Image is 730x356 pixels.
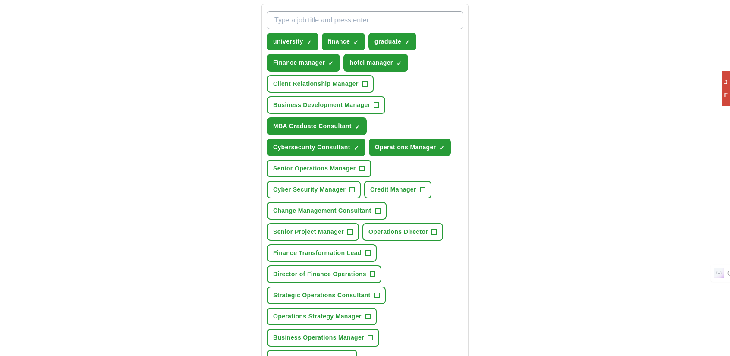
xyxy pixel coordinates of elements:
[343,54,408,72] button: hotel manager✓
[322,33,365,50] button: finance✓
[273,164,356,173] span: Senior Operations Manager
[354,145,359,151] span: ✓
[375,143,436,152] span: Operations Manager
[273,37,303,46] span: university
[353,39,359,46] span: ✓
[364,181,431,198] button: Credit Manager
[349,58,393,67] span: hotel manager
[368,33,416,50] button: graduate✓
[273,270,366,279] span: Director of Finance Operations
[267,96,385,114] button: Business Development Manager
[273,185,346,194] span: Cyber Security Manager
[273,79,359,88] span: Client Relationship Manager
[267,11,463,29] input: Type a job title and press enter
[273,58,325,67] span: Finance manager
[369,139,451,156] button: Operations Manager✓
[362,223,443,241] button: Operations Director
[273,206,371,215] span: Change Management Consultant
[307,39,312,46] span: ✓
[273,227,344,236] span: Senior Project Manager
[370,185,416,194] span: Credit Manager
[267,54,340,72] button: Finance manager✓
[267,329,379,347] button: Business Operations Manager
[328,60,334,67] span: ✓
[396,60,402,67] span: ✓
[267,265,381,283] button: Director of Finance Operations
[273,291,371,300] span: Strategic Operations Consultant
[273,143,350,152] span: Cybersecurity Consultant
[267,160,371,177] button: Senior Operations Manager
[374,37,401,46] span: graduate
[273,312,362,321] span: Operations Strategy Manager
[273,333,364,342] span: Business Operations Manager
[267,202,387,220] button: Change Management Consultant
[267,181,361,198] button: Cyber Security Manager
[273,249,362,258] span: Finance Transformation Lead
[405,39,410,46] span: ✓
[328,37,350,46] span: finance
[368,227,428,236] span: Operations Director
[273,122,352,131] span: MBA Graduate Consultant
[267,117,367,135] button: MBA Graduate Consultant✓
[267,308,377,325] button: Operations Strategy Manager
[267,287,386,304] button: Strategic Operations Consultant
[267,223,359,241] button: Senior Project Manager
[267,33,318,50] button: university✓
[267,244,377,262] button: Finance Transformation Lead
[273,101,370,110] span: Business Development Manager
[267,139,365,156] button: Cybersecurity Consultant✓
[355,123,360,130] span: ✓
[267,75,374,93] button: Client Relationship Manager
[439,145,444,151] span: ✓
